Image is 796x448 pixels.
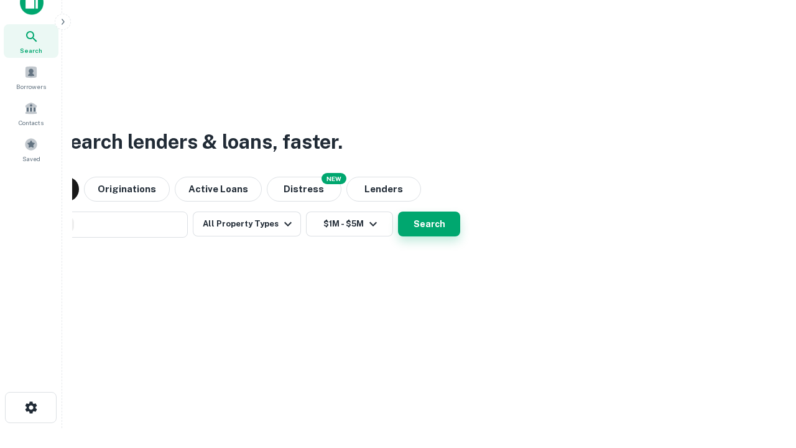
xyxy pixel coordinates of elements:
button: Originations [84,177,170,202]
button: Search distressed loans with lien and other non-mortgage details. [267,177,341,202]
span: Search [20,45,42,55]
a: Contacts [4,96,58,130]
button: Search [398,212,460,236]
span: Saved [22,154,40,164]
button: All Property Types [193,212,301,236]
button: Active Loans [175,177,262,202]
h3: Search lenders & loans, faster. [57,127,343,157]
div: NEW [322,173,346,184]
span: Contacts [19,118,44,128]
a: Saved [4,133,58,166]
a: Borrowers [4,60,58,94]
a: Search [4,24,58,58]
span: Borrowers [16,82,46,91]
button: Lenders [346,177,421,202]
iframe: Chat Widget [734,348,796,408]
button: $1M - $5M [306,212,393,236]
